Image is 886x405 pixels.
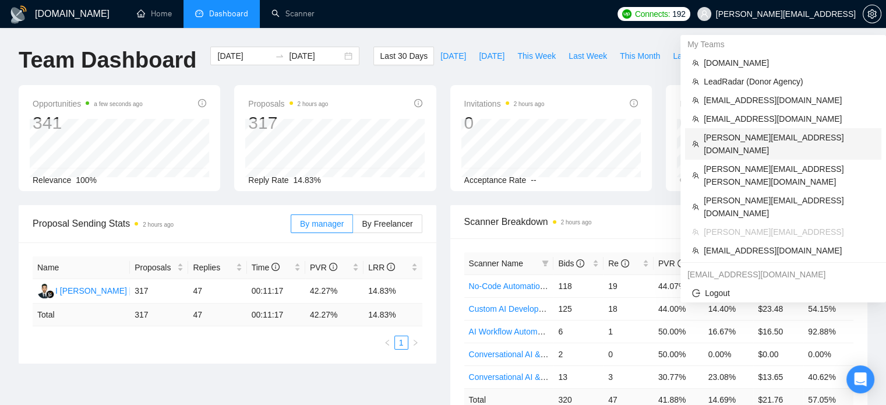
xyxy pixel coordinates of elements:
td: 50.00% [654,343,704,365]
li: Next Page [408,336,422,350]
time: 2 hours ago [298,101,329,107]
span: Proposals [248,97,328,111]
td: 6 [553,320,603,343]
td: 14.83% [363,279,422,304]
td: 54.15% [803,297,853,320]
span: user [700,10,708,18]
span: info-circle [329,263,337,271]
td: $0.00 [753,343,803,365]
span: info-circle [198,99,206,107]
input: Start date [217,50,270,62]
button: [DATE] [472,47,511,65]
span: Replies [193,261,233,274]
li: Previous Page [380,336,394,350]
a: homeHome [137,9,172,19]
div: zhanat.batyrbekov@gigradar.io [680,265,886,284]
div: 317 [248,112,328,134]
time: a few seconds ago [94,101,142,107]
span: [EMAIL_ADDRESS][DOMAIN_NAME] [704,112,874,125]
td: 42.27% [305,279,363,304]
div: My Teams [680,35,886,54]
img: IG [37,284,52,298]
span: PVR [310,263,337,272]
td: 2 [553,343,603,365]
span: This Month [620,50,660,62]
td: 18 [603,297,654,320]
td: $16.50 [753,320,803,343]
span: Opportunities [33,97,143,111]
span: [PERSON_NAME][EMAIL_ADDRESS][DOMAIN_NAME] [704,131,874,157]
button: This Month [613,47,666,65]
span: Scanner Name [469,259,523,268]
span: [DOMAIN_NAME] [704,57,874,69]
time: 2 hours ago [561,219,592,226]
span: left [384,339,391,346]
span: team [692,247,699,254]
span: [EMAIL_ADDRESS][DOMAIN_NAME] [704,244,874,257]
span: swap-right [275,51,284,61]
button: Last Week [562,47,613,65]
td: 0 [603,343,654,365]
span: team [692,228,699,235]
span: [PERSON_NAME][EMAIL_ADDRESS] [704,226,874,238]
span: Proposals [135,261,175,274]
td: 14.40% [704,297,754,320]
span: team [692,172,699,179]
span: info-circle [630,99,638,107]
span: Relevance [33,175,71,185]
span: setting [863,9,881,19]
td: Total [33,304,130,326]
span: 14.83% [294,175,321,185]
span: info-circle [271,263,280,271]
span: Last Week [569,50,607,62]
td: 317 [130,279,188,304]
span: dashboard [195,9,203,17]
span: LeadRadar (Donor Agency) [704,75,874,88]
button: left [380,336,394,350]
span: Proposal Sending Stats [33,216,291,231]
div: I [PERSON_NAME] [PERSON_NAME] [55,284,196,297]
td: 1 [603,320,654,343]
span: Dashboard [209,9,248,19]
img: upwork-logo.png [622,9,631,19]
span: team [692,59,699,66]
td: 23.08% [704,365,754,388]
button: Last Month [666,47,719,65]
td: 125 [553,297,603,320]
span: to [275,51,284,61]
td: 44.00% [654,297,704,320]
span: filter [542,260,549,267]
span: [EMAIL_ADDRESS][DOMAIN_NAME] [704,94,874,107]
td: $23.48 [753,297,803,320]
td: 50.00% [654,320,704,343]
td: 14.83 % [363,304,422,326]
span: right [412,339,419,346]
span: Time [252,263,280,272]
a: searchScanner [271,9,315,19]
button: [DATE] [434,47,472,65]
time: 2 hours ago [514,101,545,107]
span: team [692,97,699,104]
button: right [408,336,422,350]
a: IGI [PERSON_NAME] [PERSON_NAME] [37,286,196,295]
span: logout [692,289,700,297]
td: 19 [603,274,654,297]
span: 100% [76,175,97,185]
span: This Week [517,50,556,62]
span: [DATE] [479,50,504,62]
button: Last 30 Days [373,47,434,65]
td: 47 [188,304,246,326]
span: By Freelancer [362,219,412,228]
span: Reply Rate [248,175,288,185]
a: setting [863,9,881,19]
button: setting [863,5,881,23]
span: Connects: [635,8,670,20]
td: 16.67% [704,320,754,343]
div: Open Intercom Messenger [846,365,874,393]
time: 2 hours ago [143,221,174,228]
span: info-circle [414,99,422,107]
div: 341 [33,112,143,134]
td: 3 [603,365,654,388]
td: 40.62% [803,365,853,388]
td: 30.77% [654,365,704,388]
